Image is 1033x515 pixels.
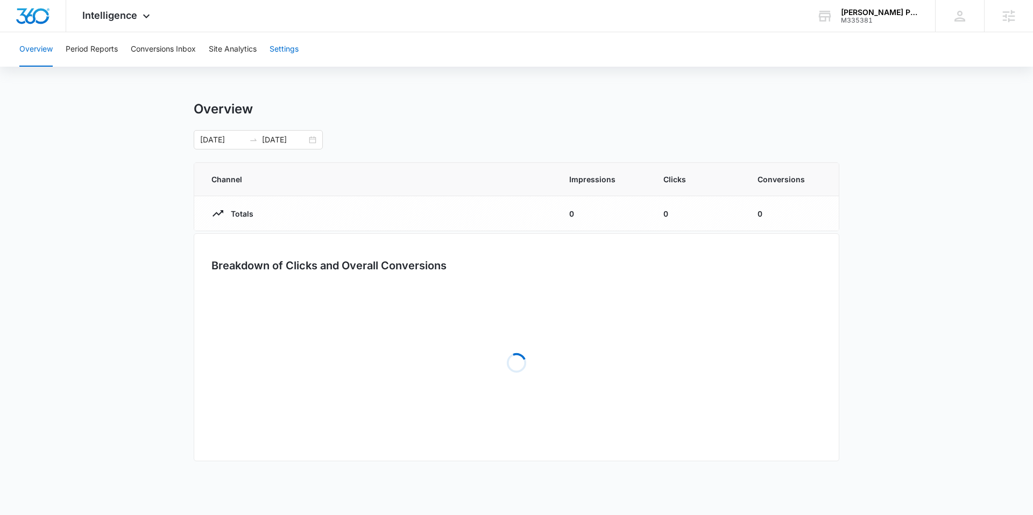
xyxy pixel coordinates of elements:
[650,196,745,231] td: 0
[224,208,253,219] p: Totals
[19,32,53,67] button: Overview
[249,135,258,144] span: to
[556,196,650,231] td: 0
[841,8,919,17] div: account name
[841,17,919,24] div: account id
[745,196,839,231] td: 0
[262,134,307,146] input: End date
[211,174,543,185] span: Channel
[211,257,447,274] h3: Breakdown of Clicks and Overall Conversions
[758,174,822,185] span: Conversions
[249,135,258,144] span: swap-right
[569,174,638,185] span: Impressions
[194,101,253,117] h1: Overview
[82,10,137,21] span: Intelligence
[131,32,196,67] button: Conversions Inbox
[209,32,257,67] button: Site Analytics
[66,32,118,67] button: Period Reports
[663,174,732,185] span: Clicks
[270,32,299,67] button: Settings
[200,134,245,146] input: Start date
